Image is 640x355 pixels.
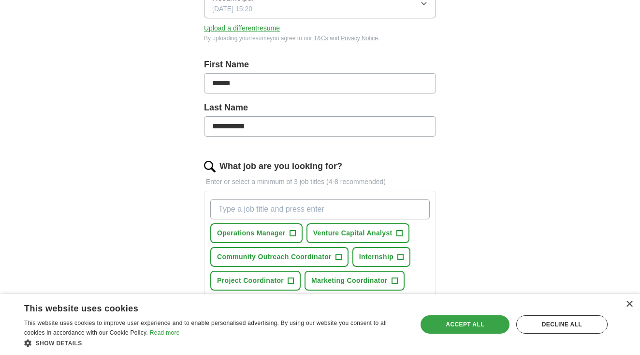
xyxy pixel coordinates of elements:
div: Accept all [421,315,509,334]
span: Show details [36,340,82,347]
label: First Name [204,58,436,71]
div: Decline all [516,315,608,334]
button: Internship [352,247,410,267]
button: Project Coordinator [210,271,301,291]
span: This website uses cookies to improve user experience and to enable personalised advertising. By u... [24,320,387,336]
a: T&Cs [314,35,328,42]
span: Project Coordinator [217,276,284,286]
img: search.png [204,161,216,172]
label: What job are you looking for? [219,160,342,173]
button: Operations Manager [210,223,303,243]
button: Upload a differentresume [204,23,280,33]
div: Close [625,301,633,308]
div: By uploading your resume you agree to our and . [204,34,436,43]
div: Show details [24,338,406,348]
span: Internship [359,252,393,262]
button: Community Outreach Coordinator [210,247,349,267]
span: Venture Capital Analyst [313,228,393,238]
button: Venture Capital Analyst [306,223,409,243]
a: Read more, opens a new window [150,329,180,336]
span: [DATE] 15:20 [212,4,252,14]
span: Community Outreach Coordinator [217,252,332,262]
button: Marketing Coordinator [305,271,404,291]
input: Type a job title and press enter [210,199,430,219]
p: Enter or select a minimum of 3 job titles (4-8 recommended) [204,177,436,187]
span: Marketing Coordinator [311,276,387,286]
span: Operations Manager [217,228,286,238]
div: This website uses cookies [24,300,381,314]
a: Privacy Notice [341,35,378,42]
label: Last Name [204,101,436,114]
